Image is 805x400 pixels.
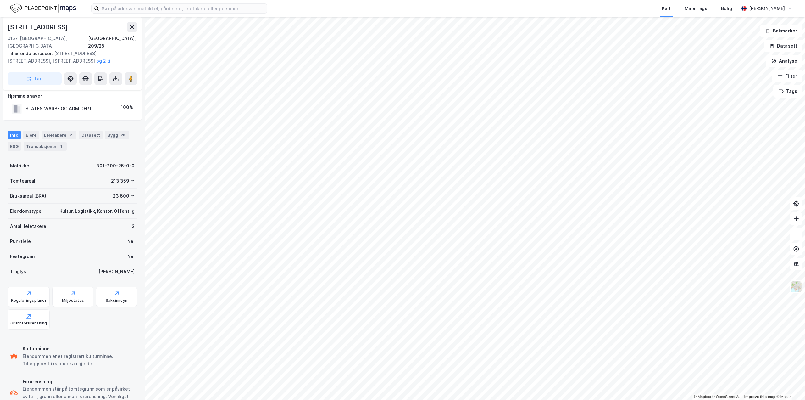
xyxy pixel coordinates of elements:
div: Bolig [721,5,732,12]
div: Reguleringsplaner [11,298,47,303]
div: Kart [662,5,671,12]
div: ESG [8,142,21,151]
div: Grunnforurensning [10,321,47,326]
div: Eiendomstype [10,207,42,215]
div: Bruksareal (BRA) [10,192,46,200]
div: 23 600 ㎡ [113,192,135,200]
div: 301-209-25-0-0 [96,162,135,170]
img: Z [790,281,802,293]
div: Matrikkel [10,162,31,170]
div: Hjemmelshaver [8,92,137,100]
div: Punktleie [10,238,31,245]
a: OpenStreetMap [712,395,743,399]
div: Kultur, Logistikk, Kontor, Offentlig [59,207,135,215]
img: logo.f888ab2527a4732fd821a326f86c7f29.svg [10,3,76,14]
div: [GEOGRAPHIC_DATA], 209/25 [88,35,137,50]
button: Bokmerker [760,25,802,37]
div: Mine Tags [685,5,707,12]
div: Info [8,131,21,139]
div: Datasett [79,131,103,139]
div: 0167, [GEOGRAPHIC_DATA], [GEOGRAPHIC_DATA] [8,35,88,50]
div: Eiendommen er et registrert kulturminne. Tilleggsrestriksjoner kan gjelde. [23,352,135,368]
button: Datasett [764,40,802,52]
div: Festegrunn [10,253,35,260]
div: Antall leietakere [10,223,46,230]
div: Leietakere [42,131,76,139]
button: Tag [8,72,62,85]
div: Nei [127,253,135,260]
div: Eiere [23,131,39,139]
div: STATEN V/ARB- OG ADM.DEPT [25,105,92,112]
button: Filter [772,70,802,82]
div: Kulturminne [23,345,135,352]
div: Tomteareal [10,177,35,185]
div: Bygg [105,131,129,139]
div: 100% [121,104,133,111]
a: Improve this map [744,395,775,399]
div: 213 359 ㎡ [111,177,135,185]
div: Miljøstatus [62,298,84,303]
button: Tags [773,85,802,98]
div: Forurensning [23,378,135,386]
div: 1 [58,143,64,149]
div: [STREET_ADDRESS], [STREET_ADDRESS], [STREET_ADDRESS] [8,50,132,65]
div: [PERSON_NAME] [98,268,135,275]
div: Saksinnsyn [106,298,127,303]
div: [PERSON_NAME] [749,5,785,12]
a: Mapbox [694,395,711,399]
button: Analyse [766,55,802,67]
div: Tinglyst [10,268,28,275]
div: Transaksjoner [24,142,67,151]
div: 28 [119,132,126,138]
iframe: Chat Widget [774,370,805,400]
span: Tilhørende adresser: [8,51,54,56]
div: 2 [68,132,74,138]
div: Nei [127,238,135,245]
div: [STREET_ADDRESS] [8,22,69,32]
div: 2 [132,223,135,230]
input: Søk på adresse, matrikkel, gårdeiere, leietakere eller personer [99,4,267,13]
